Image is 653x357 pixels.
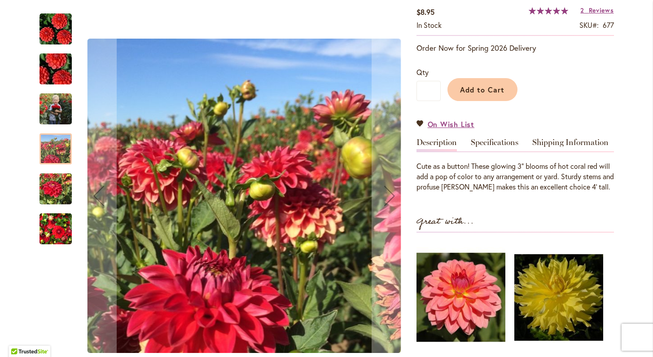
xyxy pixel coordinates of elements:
a: Specifications [471,138,518,151]
img: BLONDEE [514,242,603,353]
div: Cute as a button! These glowing 3” blooms of hot coral red will add a pop of color to any arrange... [416,161,614,192]
span: 2 [580,6,584,14]
img: BENJAMIN MATTHEW [87,39,401,353]
img: BENJAMIN MATTHEW [39,167,72,211]
div: Detailed Product Info [416,138,614,192]
span: In stock [416,20,442,30]
div: BENJAMIN MATTHEW [39,4,81,44]
img: JITTERBUG [416,242,505,353]
span: On Wish List [428,119,475,129]
div: BENJAMIN MATTHEW [39,44,81,84]
p: Order Now for Spring 2026 Delivery [416,43,614,53]
strong: SKU [579,20,599,30]
img: BENJAMIN MATTHEW [23,48,88,91]
div: 677 [603,20,614,31]
a: On Wish List [416,119,475,129]
span: Reviews [589,6,614,14]
span: $8.95 [416,7,434,17]
img: BENJAMIN MATTHEW [39,207,72,251]
span: Qty [416,67,429,77]
div: BENJAMIN MATTHEW [39,164,81,204]
div: 100% [529,7,568,14]
a: Description [416,138,457,151]
div: BENJAMIN MATTHEW [39,124,81,164]
span: Add to Cart [460,85,504,94]
a: 2 Reviews [580,6,614,14]
div: BENJAMIN MATTHEW [39,204,72,244]
img: BENJAMIN MATTHEW [39,88,72,129]
div: BENJAMIN MATTHEW [39,84,81,124]
div: Availability [416,20,442,31]
button: Add to Cart [447,78,517,101]
img: BENJAMIN MATTHEW [39,13,72,45]
iframe: Launch Accessibility Center [7,325,32,350]
a: Shipping Information [532,138,609,151]
strong: Great with... [416,214,474,229]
